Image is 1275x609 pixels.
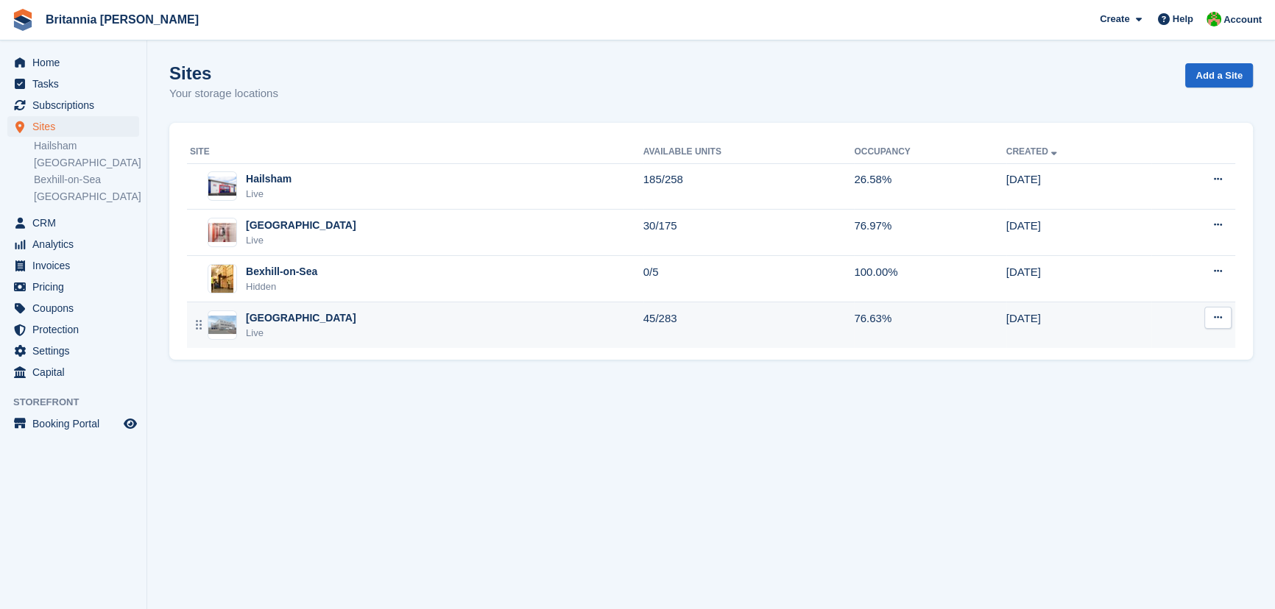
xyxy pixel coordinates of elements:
td: 100.00% [854,256,1006,302]
td: [DATE] [1006,163,1151,210]
td: 76.97% [854,210,1006,256]
a: menu [7,319,139,340]
div: Bexhill-on-Sea [246,264,317,279]
span: Subscriptions [32,95,121,115]
span: Home [32,52,121,73]
span: Create [1100,12,1129,26]
th: Occupancy [854,140,1006,164]
td: 76.63% [854,302,1006,348]
td: 185/258 [643,163,855,210]
div: [GEOGRAPHIC_DATA] [246,310,356,326]
a: Add a Site [1185,63,1253,88]
div: Live [246,233,356,248]
a: [GEOGRAPHIC_DATA] [34,156,139,170]
td: [DATE] [1006,256,1151,302]
td: 30/175 [643,210,855,256]
span: Sites [32,116,121,137]
a: menu [7,255,139,276]
div: [GEOGRAPHIC_DATA] [246,218,356,233]
span: Account [1223,13,1262,27]
img: Image of Newhaven site [208,223,236,242]
span: Coupons [32,298,121,318]
a: Bexhill-on-Sea [34,173,139,187]
span: Settings [32,341,121,361]
div: Live [246,187,292,202]
a: Created [1006,146,1060,157]
th: Available Units [643,140,855,164]
span: Help [1173,12,1193,26]
a: menu [7,95,139,115]
img: Image of Bexhill-on-Sea site [211,264,233,293]
a: menu [7,74,139,94]
td: [DATE] [1006,210,1151,256]
span: Invoices [32,255,121,276]
div: Hailsham [246,171,292,187]
span: Pricing [32,277,121,297]
div: Hidden [246,279,317,294]
a: menu [7,413,139,434]
a: menu [7,277,139,297]
a: menu [7,52,139,73]
a: Britannia [PERSON_NAME] [40,7,205,32]
img: Image of Hailsham site [208,177,236,196]
td: [DATE] [1006,302,1151,348]
span: Analytics [32,234,121,254]
img: stora-icon-8386f47178a22dfd0bd8f6a31ec36ba5ce8667c1dd55bd0f319d3a0aa187defe.svg [12,9,34,31]
img: Image of Eastbourne site [208,316,236,335]
td: 0/5 [643,256,855,302]
a: menu [7,213,139,233]
img: Wendy Thorp [1207,12,1221,26]
a: menu [7,116,139,137]
span: Booking Portal [32,413,121,434]
a: menu [7,362,139,382]
td: 45/283 [643,302,855,348]
span: Protection [32,319,121,340]
a: menu [7,234,139,254]
span: Tasks [32,74,121,94]
p: Your storage locations [169,85,278,102]
a: menu [7,341,139,361]
span: Storefront [13,395,146,410]
a: menu [7,298,139,318]
div: Live [246,326,356,341]
a: Preview store [121,415,139,432]
td: 26.58% [854,163,1006,210]
a: [GEOGRAPHIC_DATA] [34,190,139,204]
th: Site [187,140,643,164]
a: Hailsham [34,139,139,153]
span: CRM [32,213,121,233]
span: Capital [32,362,121,382]
h1: Sites [169,63,278,83]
